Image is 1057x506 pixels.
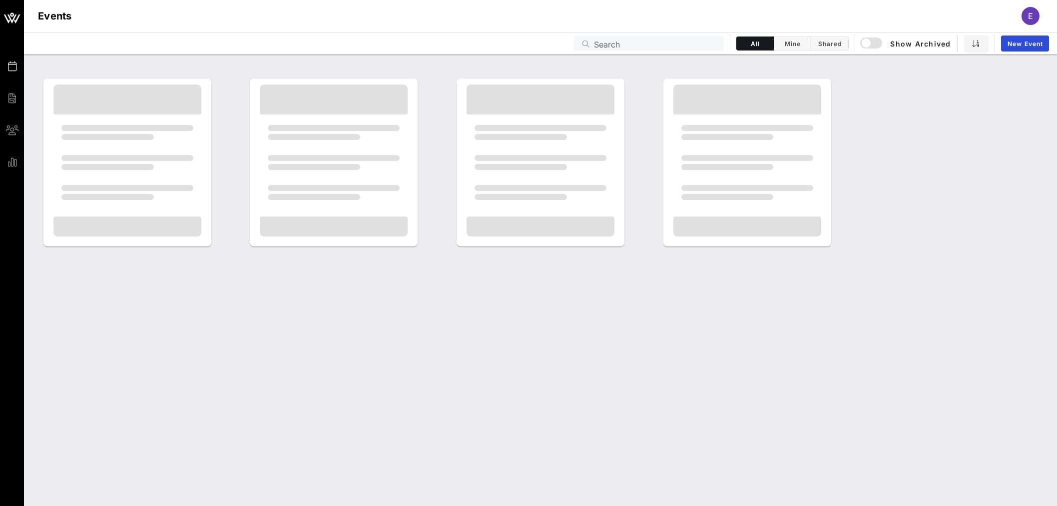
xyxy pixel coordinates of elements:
[774,36,811,50] button: Mine
[862,37,951,49] span: Show Archived
[1028,11,1033,21] span: E
[811,36,849,50] button: Shared
[817,40,842,47] span: Shared
[1007,40,1043,47] span: New Event
[1001,35,1049,51] a: New Event
[1022,7,1040,25] div: E
[780,40,805,47] span: Mine
[861,34,951,52] button: Show Archived
[743,40,767,47] span: All
[736,36,774,50] button: All
[38,8,72,24] h1: Events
